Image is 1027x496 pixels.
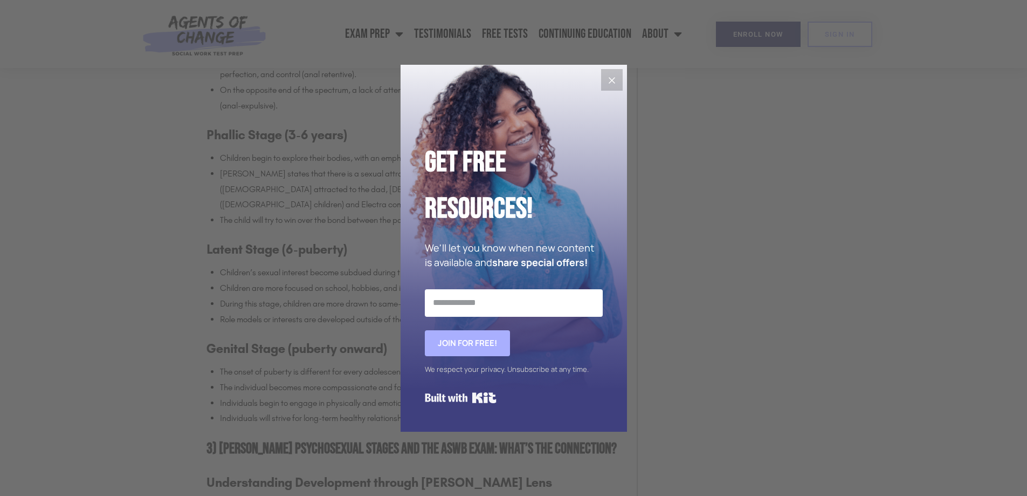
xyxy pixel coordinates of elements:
[425,241,603,270] p: We'll let you know when new content is available and
[425,330,510,356] button: Join for FREE!
[601,69,623,91] button: Close
[425,362,603,377] div: We respect your privacy. Unsubscribe at any time.
[492,256,588,269] strong: share special offers!
[425,139,603,233] h2: Get Free Resources!
[425,289,603,316] input: Email Address
[425,388,497,407] a: Built with Kit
